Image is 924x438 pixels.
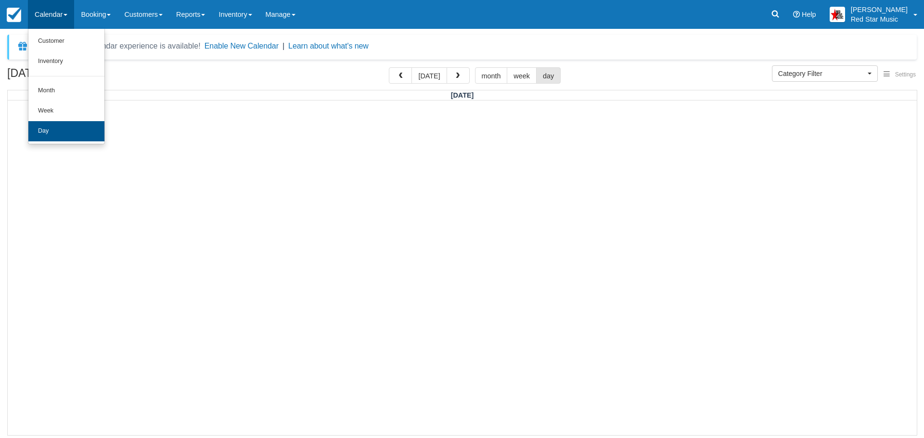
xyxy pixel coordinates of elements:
span: Category Filter [778,69,865,78]
span: Settings [895,71,916,78]
button: Enable New Calendar [205,41,279,51]
span: Help [802,11,816,18]
button: month [475,67,508,84]
img: checkfront-main-nav-mini-logo.png [7,8,21,22]
span: [DATE] [451,91,474,99]
div: A new Booking Calendar experience is available! [32,40,201,52]
a: Day [28,121,104,141]
i: Help [793,11,800,18]
a: Customer [28,31,104,51]
a: Learn about what's new [288,42,369,50]
a: Inventory [28,51,104,72]
button: week [507,67,537,84]
p: [PERSON_NAME] [851,5,908,14]
p: Red Star Music [851,14,908,24]
span: | [282,42,284,50]
button: Category Filter [772,65,878,82]
ul: Calendar [28,29,105,144]
img: A2 [830,7,845,22]
a: Month [28,81,104,101]
button: [DATE] [411,67,447,84]
a: Week [28,101,104,121]
button: day [536,67,561,84]
button: Settings [878,68,922,82]
h2: [DATE] [7,67,129,85]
